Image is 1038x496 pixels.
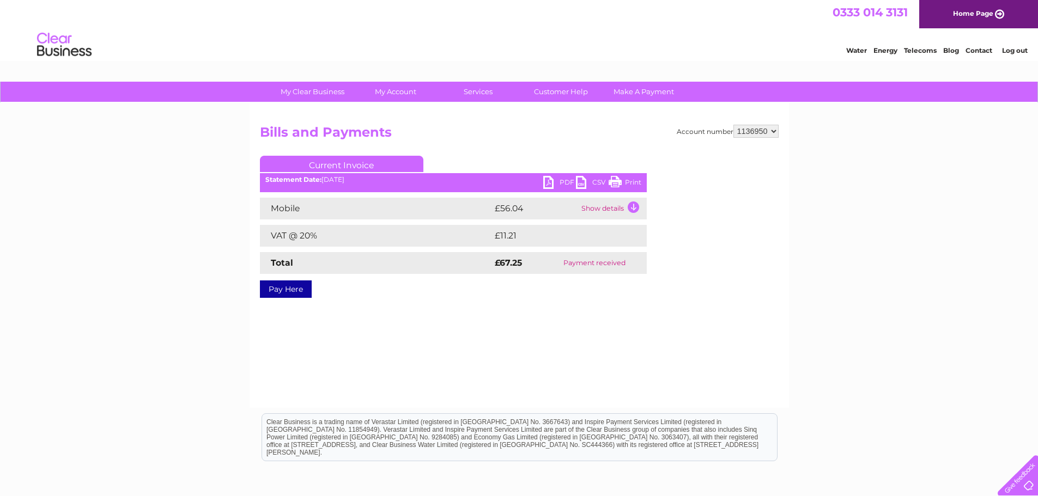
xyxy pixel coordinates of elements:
a: Water [846,46,867,54]
a: PDF [543,176,576,192]
a: CSV [576,176,609,192]
td: Payment received [542,252,646,274]
img: logo.png [37,28,92,62]
a: Customer Help [516,82,606,102]
td: Mobile [260,198,492,219]
div: Account number [677,125,779,138]
strong: £67.25 [495,258,522,268]
a: Energy [873,46,897,54]
a: Contact [966,46,992,54]
b: Statement Date: [265,175,321,183]
a: Print [609,176,641,192]
strong: Total [271,258,293,268]
a: Services [433,82,523,102]
td: Show details [579,198,647,219]
td: VAT @ 20% [260,225,492,247]
td: £11.21 [492,225,621,247]
div: [DATE] [260,176,647,183]
div: Clear Business is a trading name of Verastar Limited (registered in [GEOGRAPHIC_DATA] No. 3667643... [262,6,777,53]
td: £56.04 [492,198,579,219]
a: 0333 014 3131 [833,5,908,19]
a: Blog [943,46,959,54]
a: Make A Payment [599,82,689,102]
a: Pay Here [260,280,312,298]
a: Current Invoice [260,156,423,172]
a: Log out [1002,46,1028,54]
a: My Clear Business [268,82,357,102]
h2: Bills and Payments [260,125,779,145]
a: My Account [350,82,440,102]
a: Telecoms [904,46,937,54]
